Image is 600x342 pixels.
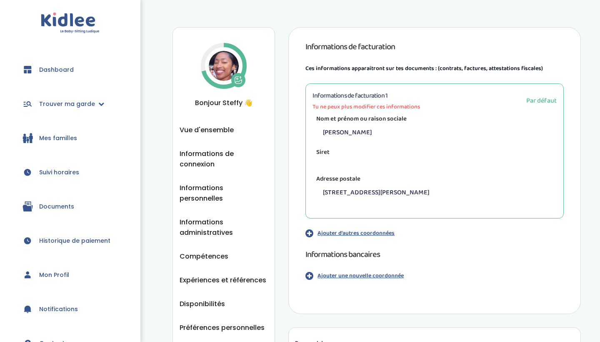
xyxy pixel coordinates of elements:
[39,305,78,314] span: Notifications
[39,168,79,177] span: Suivi horaires
[12,89,128,119] a: Trouver ma garde
[305,229,564,238] button: Ajouter d'autres coordonnées
[305,271,564,280] button: Ajouter une nouvelle coordonnée
[12,55,128,85] a: Dashboard
[180,322,265,333] button: Préférences personnelles
[305,248,564,261] h1: Informations bancaires
[180,148,268,169] button: Informations de connexion
[317,229,395,238] p: Ajouter d'autres coordonnées
[312,146,333,159] label: Siret
[180,125,234,135] button: Vue d'ensemble
[12,294,128,324] a: Notifications
[39,134,77,143] span: Mes familles
[319,123,557,142] p: [PERSON_NAME]
[209,51,239,81] img: Avatar
[180,299,225,309] button: Disponibilités
[317,272,404,280] p: Ajouter une nouvelle coordonnée
[180,251,228,262] button: Compétences
[312,103,420,111] span: Tu ne peux plus modifier ces informations
[39,271,69,279] span: Mon Profil
[319,184,557,202] p: [STREET_ADDRESS][PERSON_NAME]
[312,113,410,126] label: Nom et prénom ou raison sociale
[180,183,268,204] button: Informations personnelles
[305,63,564,73] p: Ces informations apparaitront sur tes documents : (contrats, factures, attestations fiscales)
[41,13,100,34] img: logo.svg
[12,123,128,153] a: Mes familles
[12,157,128,187] a: Suivi horaires
[305,40,564,53] h1: Informations de facturation
[180,98,268,108] span: Bonjour Steffy 👋
[312,173,364,186] label: Adresse postale
[12,226,128,256] a: Historique de paiement
[39,202,74,211] span: Documents
[39,236,110,245] span: Historique de paiement
[12,191,128,221] a: Documents
[39,100,95,108] span: Trouver ma garde
[12,260,128,290] a: Mon Profil
[180,217,268,238] button: Informations administratives
[180,275,266,285] button: Expériences et références
[312,91,420,101] h3: Informations de facturation 1
[39,65,74,74] span: Dashboard
[526,96,557,106] span: Par défaut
